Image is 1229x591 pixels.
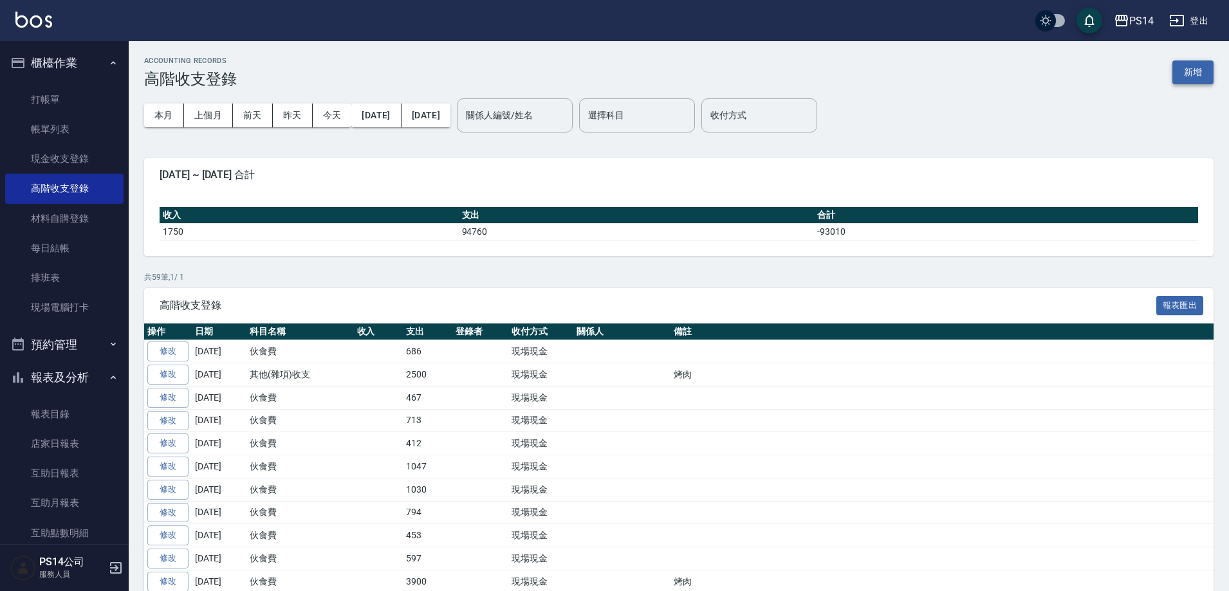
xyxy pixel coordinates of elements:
[147,388,189,408] a: 修改
[10,555,36,581] img: Person
[147,365,189,385] a: 修改
[459,207,815,224] th: 支出
[246,501,354,524] td: 伙食費
[246,524,354,547] td: 伙食費
[508,432,573,455] td: 現場現金
[403,478,452,501] td: 1030
[144,104,184,127] button: 本月
[246,363,354,386] td: 其他(雜項)收支
[5,328,124,361] button: 預約管理
[403,432,452,455] td: 412
[246,386,354,409] td: 伙食費
[144,271,1214,283] p: 共 59 筆, 1 / 1
[1156,296,1204,316] button: 報表匯出
[147,411,189,431] a: 修改
[1109,8,1159,34] button: PS14
[403,455,452,478] td: 1047
[246,455,354,478] td: 伙食費
[1077,8,1102,33] button: save
[354,323,403,340] th: 收入
[670,323,1214,340] th: 備註
[192,340,246,363] td: [DATE]
[508,501,573,524] td: 現場現金
[160,207,459,224] th: 收入
[814,223,1198,240] td: -93010
[192,363,246,386] td: [DATE]
[5,361,124,394] button: 報表及分析
[192,323,246,340] th: 日期
[5,429,124,459] a: 店家日報表
[403,501,452,524] td: 794
[1129,13,1154,29] div: PS14
[403,386,452,409] td: 467
[403,524,452,547] td: 453
[508,455,573,478] td: 現場現金
[452,323,508,340] th: 登錄者
[147,433,189,453] a: 修改
[508,547,573,570] td: 現場現金
[403,323,452,340] th: 支出
[5,459,124,488] a: 互助日報表
[814,207,1198,224] th: 合計
[351,104,401,127] button: [DATE]
[403,363,452,386] td: 2500
[5,488,124,518] a: 互助月報表
[508,386,573,409] td: 現場現金
[5,85,124,114] a: 打帳單
[403,409,452,432] td: 713
[192,501,246,524] td: [DATE]
[5,263,124,293] a: 排班表
[1172,66,1214,78] a: 新增
[192,478,246,501] td: [DATE]
[147,503,189,523] a: 修改
[160,223,459,240] td: 1750
[5,518,124,548] a: 互助點數明細
[508,323,573,340] th: 收付方式
[39,568,105,580] p: 服務人員
[147,480,189,500] a: 修改
[192,524,246,547] td: [DATE]
[246,409,354,432] td: 伙食費
[508,340,573,363] td: 現場現金
[144,57,237,65] h2: ACCOUNTING RECORDS
[5,399,124,429] a: 報表目錄
[246,432,354,455] td: 伙食費
[144,70,237,88] h3: 高階收支登錄
[184,104,233,127] button: 上個月
[313,104,352,127] button: 今天
[246,323,354,340] th: 科目名稱
[147,457,189,477] a: 修改
[403,547,452,570] td: 597
[39,556,105,568] h5: PS14公司
[246,547,354,570] td: 伙食費
[5,293,124,322] a: 現場電腦打卡
[192,432,246,455] td: [DATE]
[192,547,246,570] td: [DATE]
[160,299,1156,312] span: 高階收支登錄
[670,363,1214,386] td: 烤肉
[1172,60,1214,84] button: 新增
[147,549,189,568] a: 修改
[147,341,189,361] a: 修改
[5,233,124,263] a: 每日結帳
[147,525,189,545] a: 修改
[246,340,354,363] td: 伙食費
[5,144,124,174] a: 現金收支登錄
[233,104,273,127] button: 前天
[5,46,124,80] button: 櫃檯作業
[192,409,246,432] td: [DATE]
[508,363,573,386] td: 現場現金
[160,168,1198,181] span: [DATE] ~ [DATE] 合計
[273,104,313,127] button: 昨天
[5,204,124,233] a: 材料自購登錄
[5,174,124,203] a: 高階收支登錄
[508,409,573,432] td: 現場現金
[246,478,354,501] td: 伙食費
[144,323,192,340] th: 操作
[192,386,246,409] td: [DATE]
[5,114,124,144] a: 帳單列表
[1156,298,1204,311] a: 報表匯出
[15,12,52,28] img: Logo
[402,104,450,127] button: [DATE]
[508,524,573,547] td: 現場現金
